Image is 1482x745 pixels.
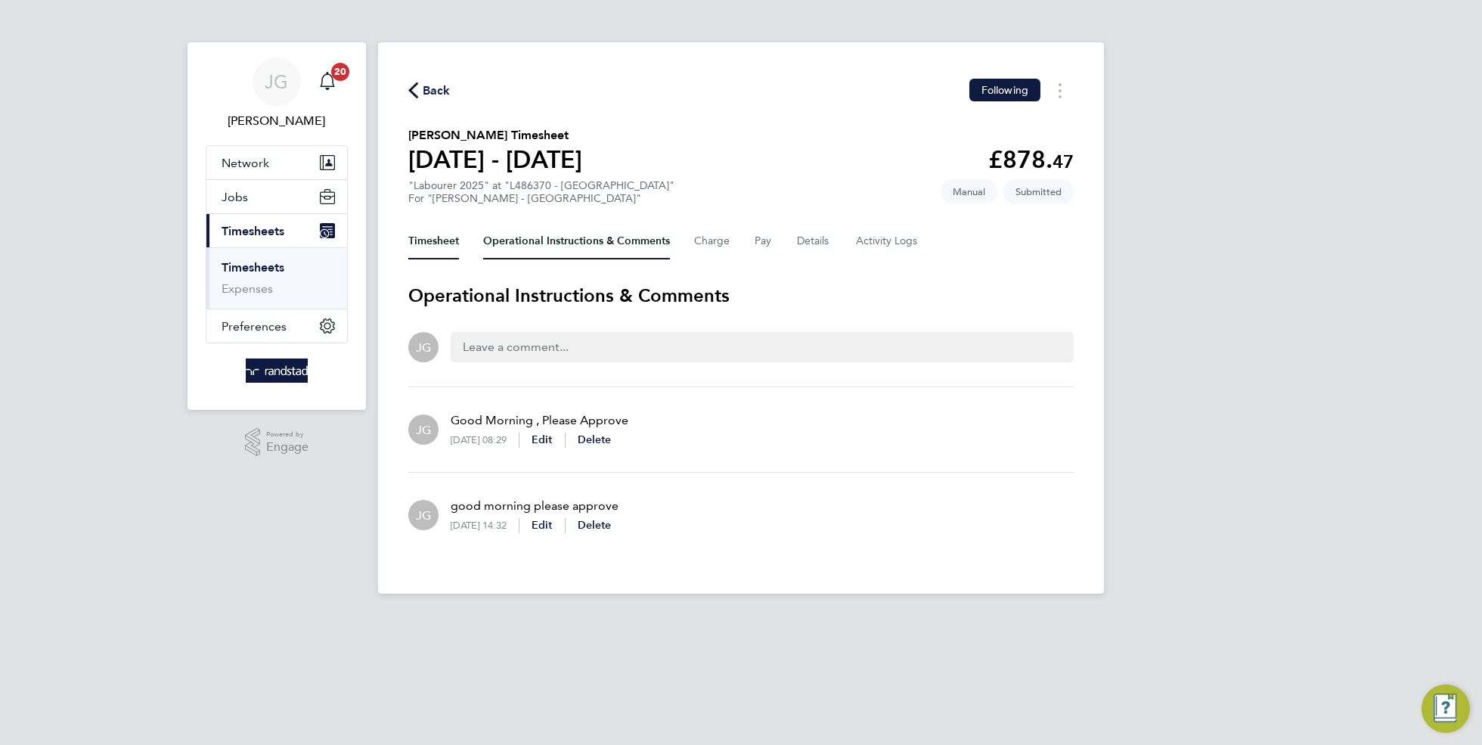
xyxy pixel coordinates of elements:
[206,146,347,179] button: Network
[451,520,519,532] div: [DATE] 14:32
[941,179,997,204] span: This timesheet was manually created.
[312,57,343,106] a: 20
[1003,179,1074,204] span: This timesheet is Submitted.
[206,112,348,130] span: James Garrard
[483,223,670,259] button: Operational Instructions & Comments
[797,223,832,259] button: Details
[981,83,1028,97] span: Following
[206,214,347,247] button: Timesheets
[206,57,348,130] a: JG[PERSON_NAME]
[988,145,1074,174] app-decimal: £878.
[856,223,919,259] button: Activity Logs
[245,428,309,457] a: Powered byEngage
[222,260,284,275] a: Timesheets
[532,519,553,532] span: Edit
[222,190,248,204] span: Jobs
[222,224,284,238] span: Timesheets
[408,192,674,205] div: For "[PERSON_NAME] - [GEOGRAPHIC_DATA]"
[222,156,269,170] span: Network
[408,500,439,530] div: James Garrard
[532,433,553,446] span: Edit
[416,339,431,355] span: JG
[331,63,349,81] span: 20
[694,223,730,259] button: Charge
[423,82,451,100] span: Back
[246,359,308,383] img: randstad-logo-retina.png
[532,518,553,533] button: Edit
[408,144,582,175] h1: [DATE] - [DATE]
[408,414,439,445] div: James Garrard
[206,180,347,213] button: Jobs
[451,434,519,446] div: [DATE] 08:29
[266,441,308,454] span: Engage
[206,309,347,343] button: Preferences
[451,497,619,515] p: good morning please approve
[408,284,1074,308] h3: Operational Instructions & Comments
[408,126,582,144] h2: [PERSON_NAME] Timesheet
[222,281,273,296] a: Expenses
[1422,684,1470,733] button: Engage Resource Center
[206,359,348,383] a: Go to home page
[265,72,289,92] span: JG
[408,223,459,259] button: Timesheet
[1046,79,1074,102] button: Timesheets Menu
[451,411,628,430] p: Good Morning , Please Approve
[416,421,431,438] span: JG
[222,319,287,334] span: Preferences
[755,223,773,259] button: Pay
[408,179,674,205] div: "Labourer 2025" at "L486370 - [GEOGRAPHIC_DATA]"
[266,428,308,441] span: Powered by
[969,79,1040,101] button: Following
[408,81,451,100] button: Back
[206,247,347,309] div: Timesheets
[578,518,612,533] button: Delete
[188,42,366,410] nav: Main navigation
[416,507,431,523] span: JG
[532,433,553,448] button: Edit
[578,433,612,446] span: Delete
[578,433,612,448] button: Delete
[1053,151,1074,172] span: 47
[578,519,612,532] span: Delete
[408,332,439,362] div: James Garrard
